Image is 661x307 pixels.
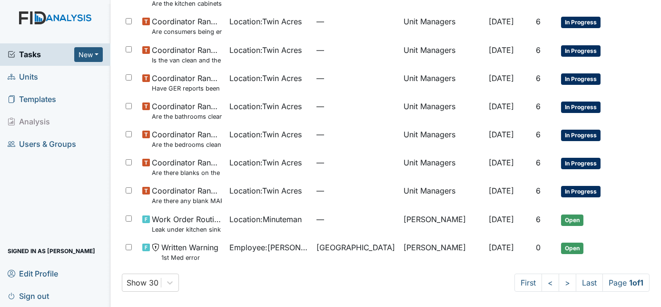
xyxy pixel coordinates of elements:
span: 6 [536,17,541,26]
span: Work Order Routine Leak under kitchen sink [152,214,222,234]
span: Open [561,243,583,254]
small: Are consumers being encouraged in active treatment? [152,27,222,36]
span: — [316,129,396,140]
span: Location : Twin Acres [229,157,302,168]
td: Unit Managers [400,69,485,97]
span: — [316,157,396,168]
td: Unit Managers [400,12,485,40]
small: Are there blanks on the daily communication logs that have not been addressed by managers? [152,168,222,177]
span: Coordinator Random Have GER reports been reviewed by managers within 72 hours of occurrence? [152,72,222,93]
span: Open [561,215,583,226]
span: Page [602,274,650,292]
span: — [316,214,396,225]
small: Are there any blank MAR"s [152,196,222,205]
span: In Progress [561,102,601,113]
a: < [542,274,559,292]
small: Are the bedrooms clean and in good repair? [152,140,222,149]
span: [DATE] [489,130,514,139]
span: Edit Profile [8,266,58,281]
span: Employee : [PERSON_NAME] [229,242,309,253]
span: Location : Twin Acres [229,185,302,196]
span: In Progress [561,158,601,169]
span: Coordinator Random Are the bedrooms clean and in good repair? [152,129,222,149]
span: Coordinator Random Are the bathrooms clean and in good repair? [152,101,222,121]
a: Tasks [8,49,74,60]
nav: task-pagination [514,274,650,292]
span: 6 [536,102,541,111]
td: Unit Managers [400,41,485,69]
span: Units [8,70,38,84]
span: [DATE] [489,45,514,55]
span: [DATE] [489,243,514,252]
span: Signed in as [PERSON_NAME] [8,244,95,258]
span: Coordinator Random Is the van clean and the proper documentation been stored? [152,44,222,65]
span: Coordinator Random Are there any blank MAR"s [152,185,222,205]
span: [GEOGRAPHIC_DATA] [316,242,395,253]
a: First [514,274,542,292]
small: Is the van clean and the proper documentation been stored? [152,56,222,65]
span: Location : Twin Acres [229,16,302,27]
td: Unit Managers [400,153,485,181]
small: 1st Med error [161,253,218,262]
span: [DATE] [489,102,514,111]
td: [PERSON_NAME] [400,238,485,266]
span: In Progress [561,17,601,28]
span: In Progress [561,73,601,85]
div: Show 30 [127,277,159,288]
td: Unit Managers [400,97,485,125]
a: Last [576,274,603,292]
span: Sign out [8,288,49,303]
span: 6 [536,186,541,195]
span: [DATE] [489,215,514,224]
a: > [559,274,576,292]
span: Location : Twin Acres [229,72,302,84]
span: — [316,72,396,84]
span: Written Warning 1st Med error [161,242,218,262]
span: In Progress [561,45,601,57]
span: In Progress [561,130,601,141]
span: Users & Groups [8,137,76,152]
td: Unit Managers [400,181,485,209]
span: Location : Minuteman [229,214,302,225]
span: — [316,16,396,27]
span: — [316,44,396,56]
span: Coordinator Random Are there blanks on the daily communication logs that have not been addressed ... [152,157,222,177]
span: — [316,185,396,196]
span: Coordinator Random Are consumers being encouraged in active treatment? [152,16,222,36]
small: Leak under kitchen sink [152,225,222,234]
span: Location : Twin Acres [229,101,302,112]
button: New [74,47,103,62]
span: 0 [536,243,541,252]
span: Location : Twin Acres [229,44,302,56]
span: [DATE] [489,158,514,167]
span: 6 [536,130,541,139]
small: Have GER reports been reviewed by managers within 72 hours of occurrence? [152,84,222,93]
td: Unit Managers [400,125,485,153]
span: 6 [536,215,541,224]
span: — [316,101,396,112]
span: Location : Twin Acres [229,129,302,140]
span: 6 [536,45,541,55]
small: Are the bathrooms clean and in good repair? [152,112,222,121]
td: [PERSON_NAME] [400,210,485,238]
span: [DATE] [489,186,514,195]
strong: 1 of 1 [629,278,643,287]
span: Templates [8,92,56,107]
span: 6 [536,158,541,167]
span: In Progress [561,186,601,197]
span: [DATE] [489,17,514,26]
span: [DATE] [489,73,514,83]
span: 6 [536,73,541,83]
